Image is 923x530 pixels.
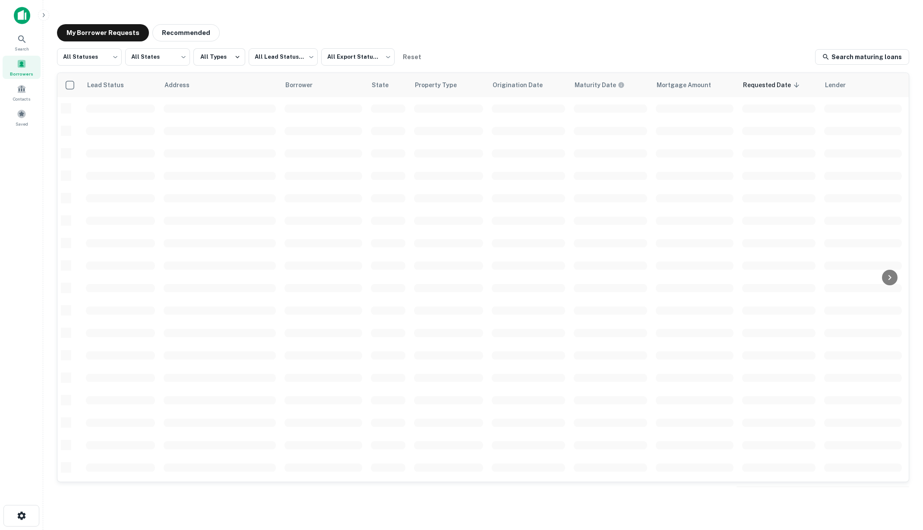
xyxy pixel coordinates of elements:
[825,80,857,90] span: Lender
[159,73,280,97] th: Address
[193,48,245,66] button: All Types
[398,48,426,66] button: Reset
[820,73,906,97] th: Lender
[569,73,651,97] th: Maturity dates displayed may be estimated. Please contact the lender for the most accurate maturi...
[125,46,190,68] div: All States
[164,80,201,90] span: Address
[815,49,909,65] a: Search maturing loans
[3,31,41,54] a: Search
[367,73,410,97] th: State
[3,106,41,129] a: Saved
[738,73,820,97] th: Requested Date
[3,81,41,104] a: Contacts
[57,46,122,68] div: All Statuses
[3,56,41,79] a: Borrowers
[57,24,149,41] button: My Borrower Requests
[575,80,625,90] div: Maturity dates displayed may be estimated. Please contact the lender for the most accurate maturi...
[415,80,468,90] span: Property Type
[15,45,29,52] span: Search
[87,80,135,90] span: Lead Status
[10,70,33,77] span: Borrowers
[651,73,738,97] th: Mortgage Amount
[743,80,802,90] span: Requested Date
[487,73,569,97] th: Origination Date
[657,80,722,90] span: Mortgage Amount
[280,73,367,97] th: Borrower
[372,80,400,90] span: State
[249,46,318,68] div: All Lead Statuses
[13,95,30,102] span: Contacts
[285,80,324,90] span: Borrower
[152,24,220,41] button: Recommended
[82,73,159,97] th: Lead Status
[575,80,616,90] h6: Maturity Date
[14,7,30,24] img: capitalize-icon.png
[410,73,487,97] th: Property Type
[321,46,395,68] div: All Export Statuses
[575,80,636,90] span: Maturity dates displayed may be estimated. Please contact the lender for the most accurate maturi...
[880,461,923,502] iframe: Chat Widget
[16,120,28,127] span: Saved
[493,80,554,90] span: Origination Date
